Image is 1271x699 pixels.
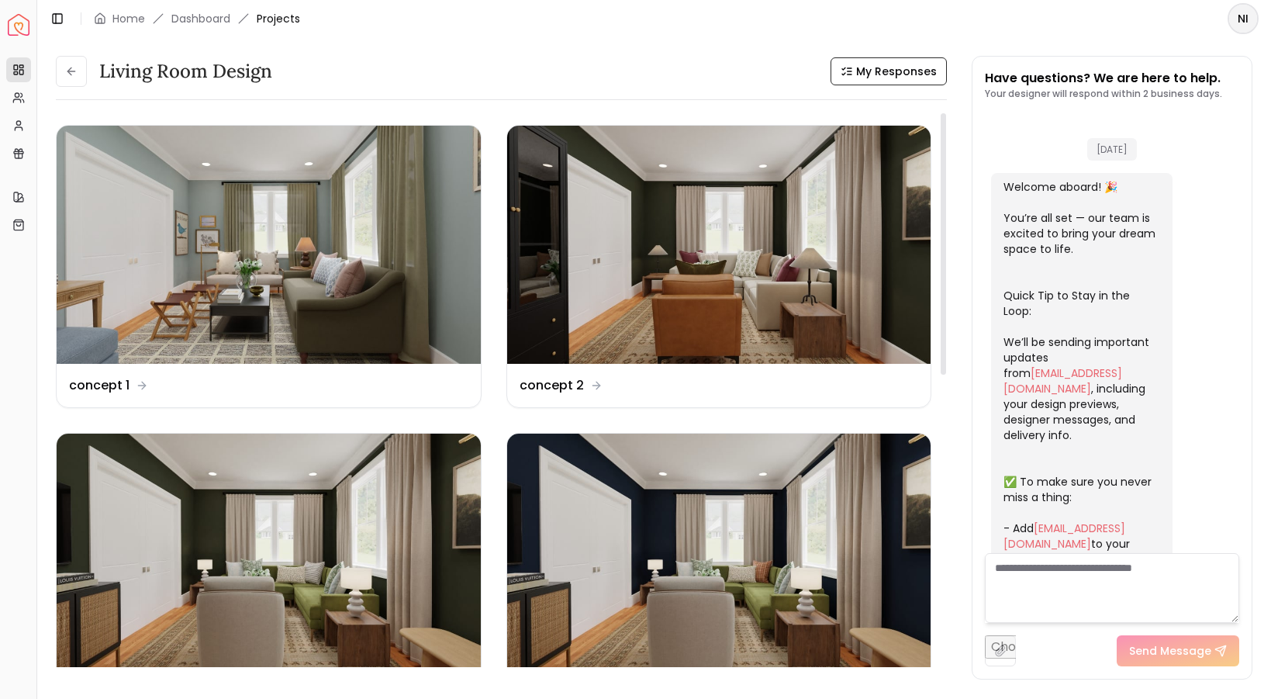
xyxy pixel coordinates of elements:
[1228,3,1259,34] button: NI
[1003,521,1125,552] a: [EMAIL_ADDRESS][DOMAIN_NAME]
[1087,138,1137,161] span: [DATE]
[506,125,932,408] a: concept 2concept 2
[8,14,29,36] img: Spacejoy Logo
[69,376,130,395] dd: concept 1
[257,11,300,26] span: Projects
[57,434,481,672] img: Revision 1
[99,59,272,84] h3: Living Room design
[57,126,481,364] img: concept 1
[8,14,29,36] a: Spacejoy
[985,88,1222,100] p: Your designer will respond within 2 business days.
[831,57,947,85] button: My Responses
[520,376,584,395] dd: concept 2
[94,11,300,26] nav: breadcrumb
[1003,365,1122,396] a: [EMAIL_ADDRESS][DOMAIN_NAME]
[112,11,145,26] a: Home
[171,11,230,26] a: Dashboard
[856,64,937,79] span: My Responses
[56,125,482,408] a: concept 1concept 1
[1229,5,1257,33] span: NI
[507,434,931,672] img: Revision 2
[985,69,1222,88] p: Have questions? We are here to help.
[507,126,931,364] img: concept 2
